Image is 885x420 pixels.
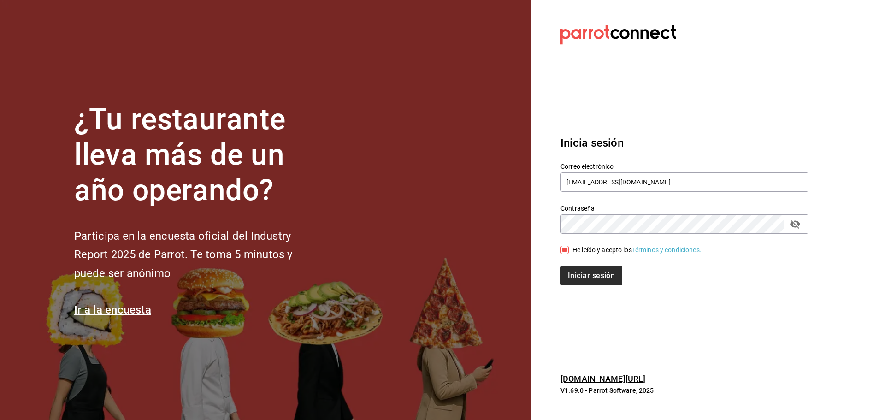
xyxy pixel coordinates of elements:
[74,227,323,283] h2: Participa en la encuesta oficial del Industry Report 2025 de Parrot. Te toma 5 minutos y puede se...
[572,245,702,255] div: He leído y acepto los
[560,266,622,285] button: Iniciar sesión
[560,205,808,212] label: Contraseña
[560,374,645,384] a: [DOMAIN_NAME][URL]
[632,246,702,254] a: Términos y condiciones.
[560,163,808,170] label: Correo electrónico
[560,135,808,151] h3: Inicia sesión
[74,303,151,316] a: Ir a la encuesta
[74,102,323,208] h1: ¿Tu restaurante lleva más de un año operando?
[560,172,808,192] input: Ingresa tu correo electrónico
[787,216,803,232] button: passwordField
[560,386,808,395] p: V1.69.0 - Parrot Software, 2025.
